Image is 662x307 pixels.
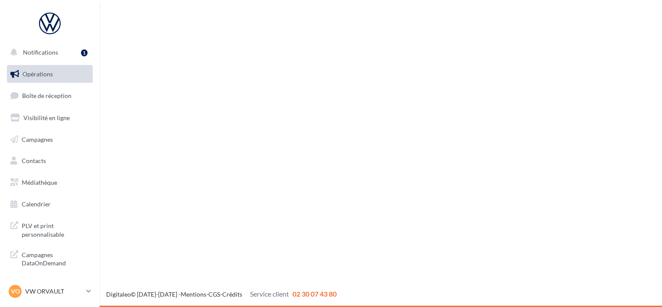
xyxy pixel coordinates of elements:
span: 02 30 07 43 80 [292,290,337,298]
span: PLV et print personnalisable [22,220,89,238]
a: Opérations [5,65,94,83]
a: Contacts [5,152,94,170]
span: Visibilité en ligne [23,114,70,121]
span: Médiathèque [22,179,57,186]
span: VO [11,287,20,296]
a: Crédits [222,291,242,298]
span: Campagnes [22,135,53,143]
span: Campagnes DataOnDemand [22,249,89,268]
button: Notifications 1 [5,43,91,62]
a: Boîte de réception [5,86,94,105]
a: Campagnes DataOnDemand [5,245,94,271]
div: 1 [81,49,88,56]
a: Médiathèque [5,173,94,192]
span: Service client [250,290,289,298]
span: Calendrier [22,200,51,208]
a: VO VW ORVAULT [7,283,93,300]
a: CGS [208,291,220,298]
a: Visibilité en ligne [5,109,94,127]
a: Calendrier [5,195,94,213]
span: Boîte de réception [22,92,71,99]
span: Contacts [22,157,46,164]
a: Campagnes [5,131,94,149]
a: Mentions [181,291,206,298]
span: Opérations [23,70,53,78]
a: PLV et print personnalisable [5,216,94,242]
span: © [DATE]-[DATE] - - - [106,291,337,298]
a: Digitaleo [106,291,131,298]
span: Notifications [23,49,58,56]
p: VW ORVAULT [25,287,83,296]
